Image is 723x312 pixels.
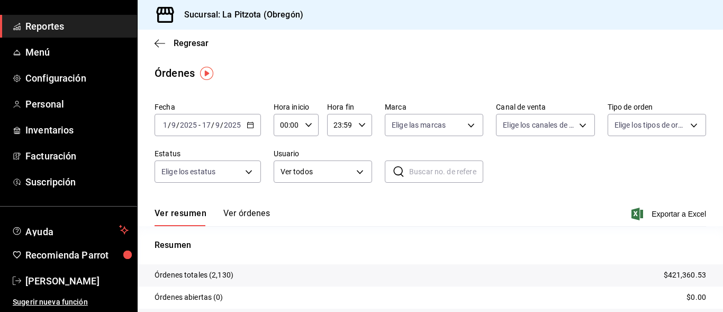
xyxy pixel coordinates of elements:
[223,208,270,226] button: Ver órdenes
[274,150,372,157] label: Usuario
[392,120,446,130] span: Elige las marcas
[215,121,220,129] input: --
[155,65,195,81] div: Órdenes
[496,103,594,111] label: Canal de venta
[176,8,303,21] h3: Sucursal: La Pitzota (Obregón)
[200,67,213,80] img: Tooltip marker
[168,121,171,129] span: /
[174,38,209,48] span: Regresar
[220,121,223,129] span: /
[155,150,261,157] label: Estatus
[686,292,706,303] p: $0.00
[25,175,129,189] span: Suscripción
[155,208,206,226] button: Ver resumen
[25,45,129,59] span: Menú
[155,270,233,281] p: Órdenes totales (2,130)
[503,120,575,130] span: Elige los canales de venta
[171,121,176,129] input: --
[634,208,706,220] button: Exportar a Excel
[25,19,129,33] span: Reportes
[25,224,115,236] span: Ayuda
[161,166,215,177] span: Elige los estatus
[162,121,168,129] input: --
[155,208,270,226] div: navigation tabs
[211,121,214,129] span: /
[608,103,706,111] label: Tipo de orden
[274,103,319,111] label: Hora inicio
[281,166,353,177] span: Ver todos
[25,97,129,111] span: Personal
[13,297,129,308] span: Sugerir nueva función
[25,123,129,137] span: Inventarios
[176,121,179,129] span: /
[25,248,129,262] span: Recomienda Parrot
[202,121,211,129] input: --
[155,239,706,252] p: Resumen
[179,121,197,129] input: ----
[155,103,261,111] label: Fecha
[25,274,129,288] span: [PERSON_NAME]
[327,103,372,111] label: Hora fin
[409,161,483,182] input: Buscar no. de referencia
[155,38,209,48] button: Regresar
[614,120,686,130] span: Elige los tipos de orden
[385,103,483,111] label: Marca
[223,121,241,129] input: ----
[198,121,201,129] span: -
[25,71,129,85] span: Configuración
[25,149,129,163] span: Facturación
[155,292,223,303] p: Órdenes abiertas (0)
[664,270,706,281] p: $421,360.53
